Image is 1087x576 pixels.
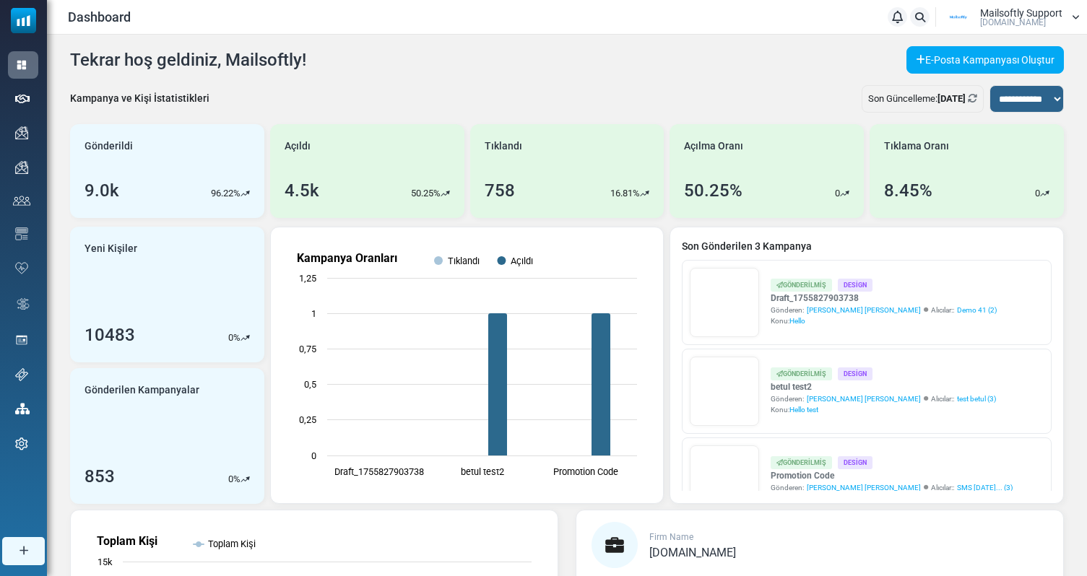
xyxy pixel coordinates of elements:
[85,139,133,154] span: Gönderildi
[15,58,28,71] img: dashboard-icon-active.svg
[771,279,832,291] div: Gönderilmiş
[771,305,997,315] div: Gönderen: Alıcılar::
[98,557,113,567] text: 15k
[771,367,832,380] div: Gönderilmiş
[285,178,319,204] div: 4.5k
[15,227,28,240] img: email-templates-icon.svg
[771,315,997,326] div: Konu:
[807,393,921,404] span: [PERSON_NAME] [PERSON_NAME]
[789,317,805,325] span: Hello
[940,6,1080,28] a: User Logo Mailsoftly Support [DOMAIN_NAME]
[957,482,1013,493] a: SMS [DATE]... (3)
[937,93,966,104] b: [DATE]
[85,241,137,256] span: Yeni Kişiler
[228,331,250,345] div: %
[771,482,1013,493] div: Gönderen: Alıcılar::
[70,227,264,362] a: Yeni Kişiler 10483 0%
[311,308,316,319] text: 1
[553,466,618,477] text: Promotion Code
[610,186,640,201] p: 16.81%
[485,139,522,154] span: Tıklandı
[682,239,1052,254] a: Son Gönderilen 3 Kampanya
[485,178,515,204] div: 758
[411,186,441,201] p: 50.25%
[980,18,1046,27] span: [DOMAIN_NAME]
[906,46,1064,74] a: E-Posta Kampanyası Oluştur
[957,393,996,404] a: test betul (3)
[15,333,28,346] img: landing_pages.svg
[15,437,28,450] img: settings-icon.svg
[15,161,28,174] img: campaigns-icon.png
[771,292,997,305] a: Draft_1755827903738
[228,331,233,345] p: 0
[70,50,306,71] h4: Tekrar hoş geldiniz, Mailsoftly!
[211,186,241,201] p: 96.22%
[334,466,423,477] text: Draft_1755827903738
[208,538,256,549] text: Toplam Kişi
[15,126,28,139] img: campaigns-icon.png
[85,322,135,348] div: 10483
[649,547,736,559] a: [DOMAIN_NAME]
[862,85,984,113] div: Son Güncelleme:
[1035,186,1040,201] p: 0
[448,256,480,266] text: Tıklandı
[297,251,397,265] text: Kampanya Oranları
[771,456,832,468] div: Gönderilmiş
[15,262,28,274] img: domain-health-icon.svg
[97,534,157,548] text: Toplam Kişi
[228,472,250,486] div: %
[980,8,1062,18] span: Mailsoftly Support
[299,273,316,284] text: 1,25
[968,93,977,104] a: Refresh Stats
[684,139,743,154] span: Açılma Oranı
[85,383,199,398] span: Gönderilen Kampanyalar
[940,6,976,28] img: User Logo
[228,472,233,486] p: 0
[11,8,36,33] img: mailsoftly_icon_blue_white.svg
[299,344,316,354] text: 0,75
[807,482,921,493] span: [PERSON_NAME] [PERSON_NAME]
[311,450,316,461] text: 0
[68,7,131,27] span: Dashboard
[835,186,840,201] p: 0
[957,305,997,315] a: Demo 41 (2)
[838,367,872,380] div: Design
[85,178,119,204] div: 9.0k
[511,256,533,266] text: Açıldı
[15,368,28,381] img: support-icon.svg
[649,546,736,559] span: [DOMAIN_NAME]
[285,139,311,154] span: Açıldı
[789,406,818,414] span: Hello test
[85,463,115,489] div: 853
[15,296,31,313] img: workflow.svg
[70,91,209,106] div: Kampanya ve Kişi İstatistikleri
[649,532,693,542] span: Firm Name
[838,279,872,291] div: Design
[771,380,996,393] a: betul test2
[304,379,316,390] text: 0,5
[13,196,30,206] img: contacts-icon.svg
[299,414,316,425] text: 0,25
[684,178,742,204] div: 50.25%
[838,456,872,468] div: Design
[460,466,503,477] text: betul test2
[807,305,921,315] span: [PERSON_NAME] [PERSON_NAME]
[884,178,932,204] div: 8.45%
[771,469,1013,482] a: Promotion Code
[771,393,996,404] div: Gönderen: Alıcılar::
[282,239,651,492] svg: Kampanya Oranları
[771,404,996,415] div: Konu:
[884,139,949,154] span: Tıklama Oranı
